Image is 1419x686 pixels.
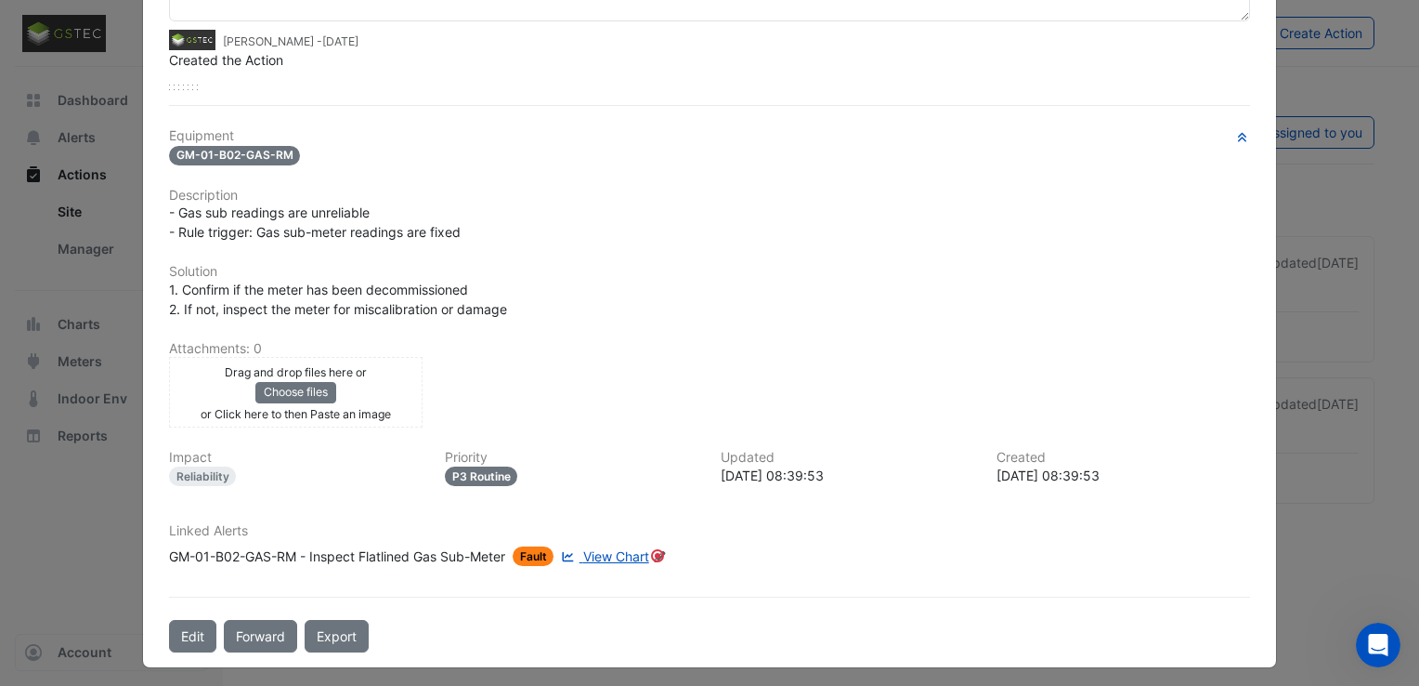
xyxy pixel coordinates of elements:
button: Choose files [255,382,336,402]
div: [DATE] 08:39:53 [996,466,1250,485]
h6: Updated [721,450,974,466]
h6: Equipment [169,128,1250,144]
h6: Solution [169,264,1250,280]
iframe: Intercom live chat [1356,623,1400,667]
a: View Chart [557,547,648,566]
span: GM-01-B02-GAS-RM [169,146,301,165]
h6: Impact [169,450,423,466]
h6: Linked Alerts [169,523,1250,539]
small: Drag and drop files here or [225,365,367,379]
small: [PERSON_NAME] - [223,33,358,50]
span: - Gas sub readings are unreliable - Rule trigger: Gas sub-meter readings are fixed [169,204,461,240]
span: View Chart [583,548,649,564]
div: Tooltip anchor [649,547,666,564]
span: Created the Action [169,52,283,68]
img: GSTEC [169,30,215,50]
h6: Attachments: 0 [169,341,1250,357]
h6: Description [169,188,1250,204]
h6: Priority [445,450,698,466]
button: Edit [169,620,216,653]
h6: Created [996,450,1250,466]
div: P3 Routine [445,467,518,486]
span: Fault [513,547,554,566]
span: 1. Confirm if the meter has been decommissioned 2. If not, inspect the meter for miscalibration o... [169,282,507,317]
div: Reliability [169,467,237,486]
small: or Click here to then Paste an image [201,407,391,421]
button: Forward [224,620,297,653]
div: [DATE] 08:39:53 [721,466,974,485]
a: Export [305,620,369,653]
span: 2025-08-13 08:39:53 [322,34,358,48]
div: GM-01-B02-GAS-RM - Inspect Flatlined Gas Sub-Meter [169,547,505,566]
